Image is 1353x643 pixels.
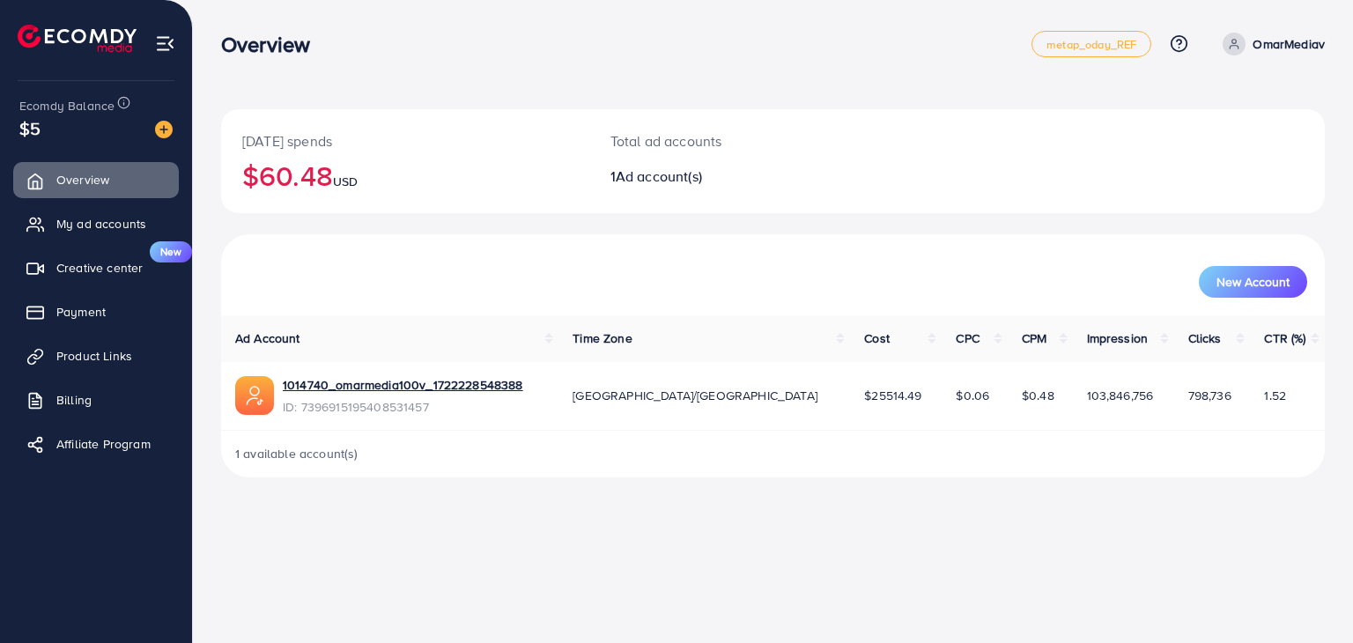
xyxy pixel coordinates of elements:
span: $0.06 [956,387,989,404]
h2: 1 [610,168,844,185]
a: 1014740_omarmedia100v_1722228548388 [283,376,523,394]
span: ID: 7396915195408531457 [283,398,523,416]
span: Clicks [1188,329,1222,347]
p: OmarMediav [1253,33,1325,55]
span: Overview [56,171,109,188]
span: CTR (%) [1264,329,1305,347]
a: Payment [13,294,179,329]
span: New [150,241,192,262]
iframe: Chat [1278,564,1340,630]
span: Ecomdy Balance [19,97,115,115]
span: Impression [1087,329,1149,347]
span: [GEOGRAPHIC_DATA]/[GEOGRAPHIC_DATA] [573,387,817,404]
p: [DATE] spends [242,130,568,152]
span: 798,736 [1188,387,1231,404]
span: 103,846,756 [1087,387,1154,404]
a: metap_oday_REF [1031,31,1151,57]
span: Affiliate Program [56,435,151,453]
span: Cost [864,329,890,347]
button: New Account [1199,266,1307,298]
span: New Account [1216,276,1290,288]
span: USD [333,173,358,190]
h2: $60.48 [242,159,568,192]
span: CPC [956,329,979,347]
span: $25514.49 [864,387,921,404]
a: Creative centerNew [13,250,179,285]
img: menu [155,33,175,54]
a: Affiliate Program [13,426,179,462]
span: Payment [56,303,106,321]
img: ic-ads-acc.e4c84228.svg [235,376,274,415]
span: Ad Account [235,329,300,347]
span: CPM [1022,329,1046,347]
img: image [155,121,173,138]
a: Product Links [13,338,179,373]
a: OmarMediav [1216,33,1325,55]
span: 1 available account(s) [235,445,359,462]
a: Billing [13,382,179,418]
a: Overview [13,162,179,197]
span: $5 [19,115,41,141]
span: metap_oday_REF [1046,39,1136,50]
span: Creative center [56,259,143,277]
span: Time Zone [573,329,632,347]
a: My ad accounts [13,206,179,241]
h3: Overview [221,32,324,57]
span: $0.48 [1022,387,1054,404]
span: Billing [56,391,92,409]
img: logo [18,25,137,52]
span: My ad accounts [56,215,146,233]
p: Total ad accounts [610,130,844,152]
span: Ad account(s) [616,166,702,186]
span: 1.52 [1264,387,1286,404]
span: Product Links [56,347,132,365]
